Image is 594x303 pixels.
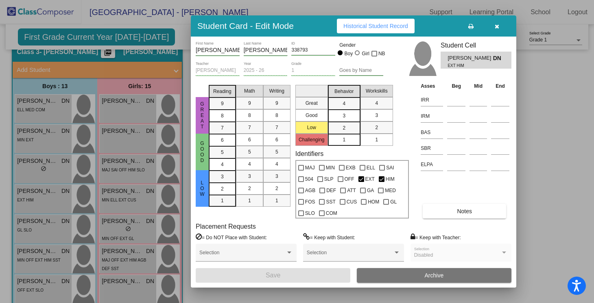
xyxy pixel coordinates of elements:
label: = Do NOT Place with Student: [196,233,267,241]
span: 1 [221,197,224,204]
span: 3 [343,112,345,119]
input: assessment [421,158,443,171]
span: 3 [221,173,224,180]
input: assessment [421,126,443,139]
span: SLO [305,208,315,218]
button: Save [196,268,350,283]
span: Archive [425,272,444,279]
span: 5 [248,148,251,156]
span: Reading [213,88,231,95]
span: 4 [275,160,278,168]
span: 504 [305,174,313,184]
span: SLP [324,174,334,184]
span: HIM [386,174,395,184]
span: 2 [221,185,224,193]
h3: Student Card - Edit Mode [197,21,294,31]
span: 1 [343,136,345,143]
span: MED [385,186,396,195]
span: 8 [275,112,278,119]
input: assessment [421,110,443,122]
span: MIN [326,163,335,173]
label: Identifiers [295,150,323,158]
span: 3 [248,173,251,180]
label: = Keep with Teacher: [411,233,461,241]
span: 6 [221,136,224,144]
span: Notes [457,208,472,214]
span: 7 [221,124,224,132]
span: ELL [367,163,375,173]
span: 8 [221,112,224,119]
span: SST [326,197,335,207]
span: Writing [269,87,284,95]
button: Notes [423,204,506,219]
span: 2 [375,124,378,131]
th: End [489,82,511,91]
span: 7 [275,124,278,131]
span: MAJ [305,163,315,173]
span: Good [199,141,206,163]
mat-label: Gender [339,41,383,49]
span: 4 [343,100,345,107]
span: Historical Student Record [343,23,408,29]
span: 2 [248,185,251,192]
input: grade [291,68,335,74]
label: = Keep with Student: [303,233,355,241]
span: 6 [248,136,251,143]
span: CUS [347,197,357,207]
span: Disabled [414,252,433,258]
th: Mid [467,82,489,91]
input: assessment [421,94,443,106]
span: 1 [375,136,378,143]
span: HOM [368,197,379,207]
label: Placement Requests [196,223,256,230]
span: OFF [345,174,354,184]
span: 2 [343,124,345,132]
span: 4 [248,160,251,168]
span: COM [326,208,337,218]
span: Workskills [366,87,388,95]
span: ATT [347,186,356,195]
span: [PERSON_NAME] [448,54,493,63]
span: 9 [275,100,278,107]
span: Math [244,87,255,95]
input: year [244,68,288,74]
span: Behavior [334,88,354,95]
span: 1 [248,197,251,204]
input: teacher [196,68,240,74]
button: Historical Student Record [337,19,415,33]
h3: Student Cell [441,41,511,49]
span: 8 [248,112,251,119]
span: EXT HIM [448,63,487,69]
th: Beg [445,82,467,91]
span: DEF [326,186,336,195]
span: 4 [221,161,224,168]
span: Low [199,180,206,197]
span: SAI [386,163,394,173]
span: 6 [275,136,278,143]
span: 9 [221,100,224,107]
span: AGB [305,186,315,195]
span: FOS [305,197,315,207]
span: 2 [275,185,278,192]
th: Asses [419,82,445,91]
span: GA [367,186,374,195]
span: 1 [275,197,278,204]
span: Great [199,101,206,130]
span: NB [378,49,385,58]
input: assessment [421,142,443,154]
span: EXT [365,174,375,184]
span: GL [390,197,397,207]
input: goes by name [339,68,383,74]
button: Archive [357,268,511,283]
span: EXB [346,163,356,173]
span: 3 [275,173,278,180]
span: 4 [375,100,378,107]
span: 9 [248,100,251,107]
div: Boy [344,50,353,57]
input: Enter ID [291,48,335,53]
span: DN [493,54,504,63]
span: 5 [221,149,224,156]
span: 7 [248,124,251,131]
span: 3 [375,112,378,119]
div: Girl [361,50,369,57]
